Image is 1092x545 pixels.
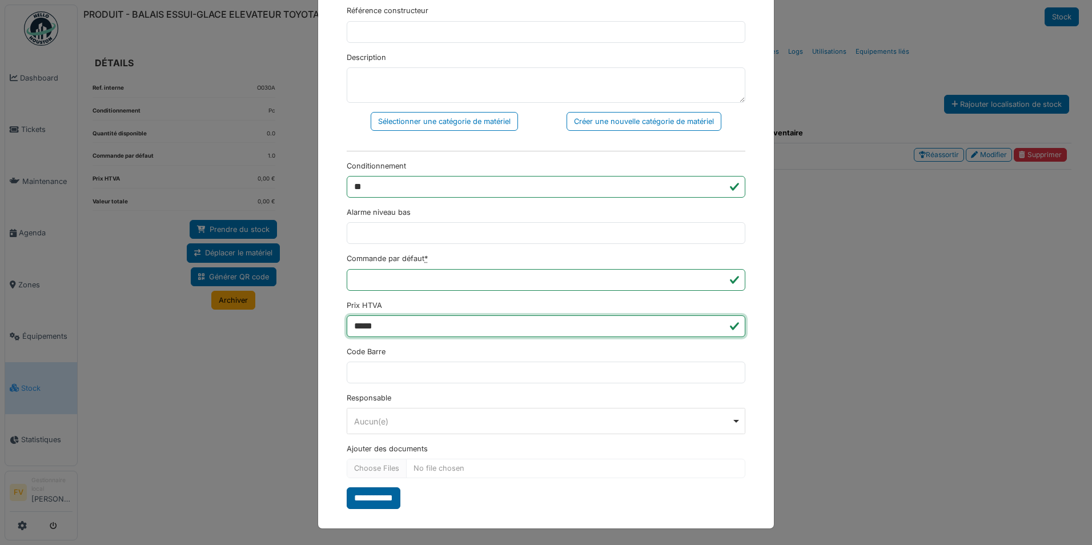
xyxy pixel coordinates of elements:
[424,254,428,263] abbr: Requis
[347,5,428,16] label: Référence constructeur
[347,161,406,171] label: Conditionnement
[347,346,386,357] label: Code Barre
[347,443,428,454] label: Ajouter des documents
[347,253,428,264] label: Commande par défaut
[567,112,721,131] div: Créer une nouvelle catégorie de matériel
[347,392,391,403] label: Responsable
[371,112,518,131] div: Sélectionner une catégorie de matériel
[347,300,382,311] label: Prix HTVA
[347,52,386,63] label: Description
[347,207,411,218] label: Alarme niveau bas
[354,415,732,427] div: Aucun(e)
